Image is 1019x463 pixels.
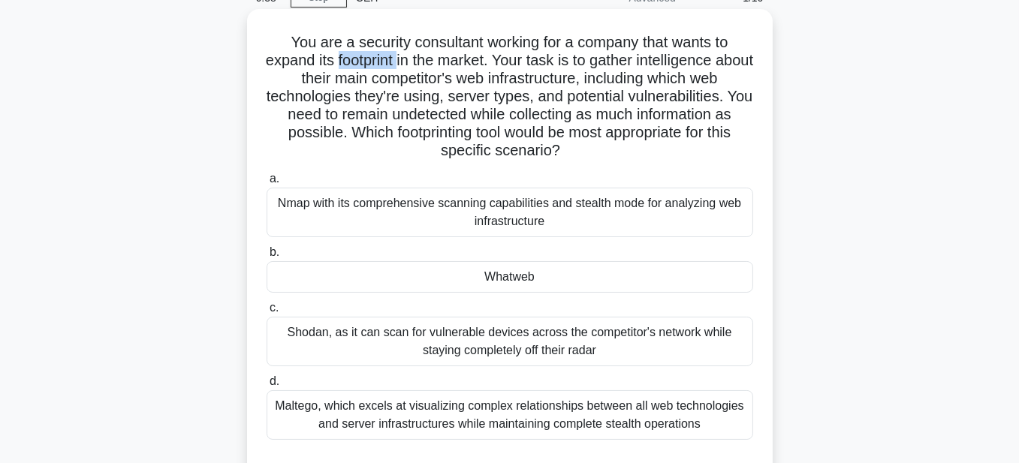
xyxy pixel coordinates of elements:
[270,172,279,185] span: a.
[265,33,755,161] h5: You are a security consultant working for a company that wants to expand its footprint in the mar...
[267,188,753,237] div: Nmap with its comprehensive scanning capabilities and stealth mode for analyzing web infrastructure
[267,261,753,293] div: Whatweb
[270,301,279,314] span: c.
[270,245,279,258] span: b.
[267,317,753,366] div: Shodan, as it can scan for vulnerable devices across the competitor's network while staying compl...
[267,390,753,440] div: Maltego, which excels at visualizing complex relationships between all web technologies and serve...
[270,374,279,387] span: d.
